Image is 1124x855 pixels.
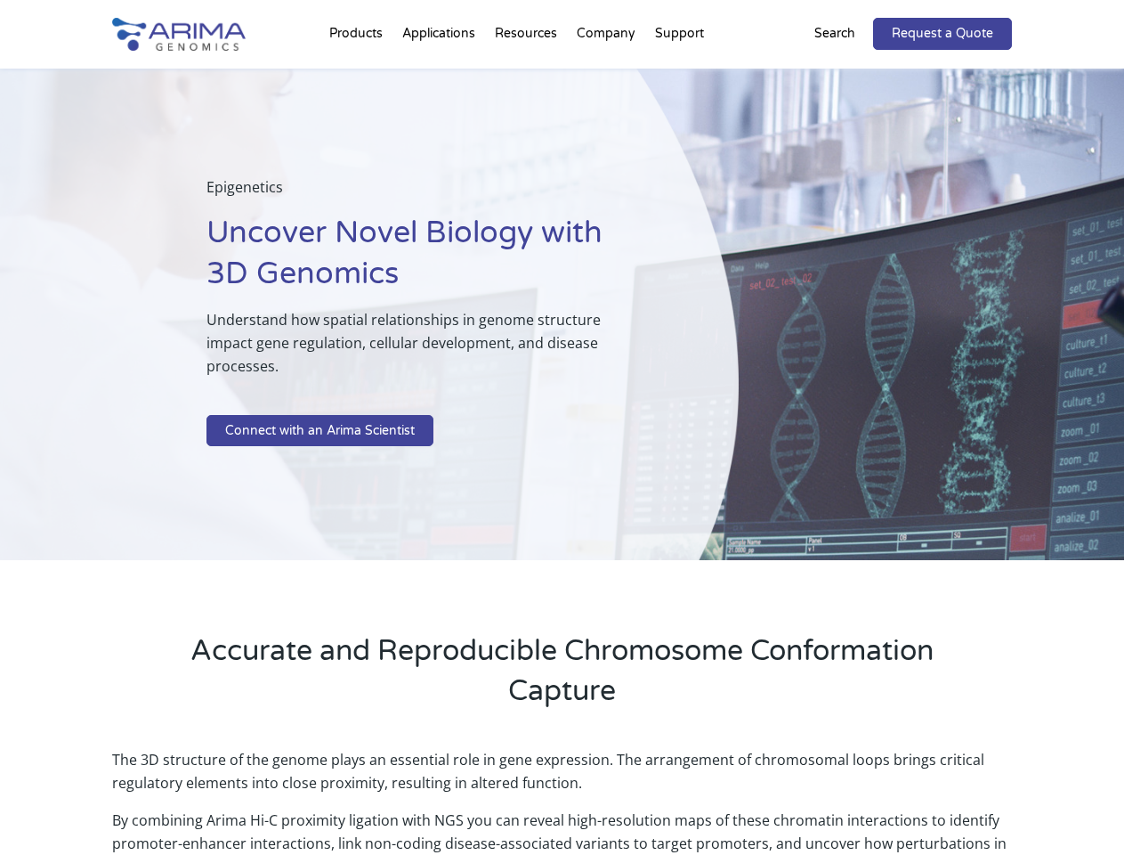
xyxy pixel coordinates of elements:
[112,748,1011,809] p: The 3D structure of the genome plays an essential role in gene expression. The arrangement of chr...
[206,415,433,447] a: Connect with an Arima Scientist
[112,18,246,51] img: Arima-Genomics-logo
[206,175,649,213] p: Epigenetics
[873,18,1012,50] a: Request a Quote
[183,631,940,725] h2: Accurate and Reproducible Chromosome Conformation Capture
[814,22,855,45] p: Search
[206,213,649,308] h1: Uncover Novel Biology with 3D Genomics
[206,308,649,392] p: Understand how spatial relationships in genome structure impact gene regulation, cellular develop...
